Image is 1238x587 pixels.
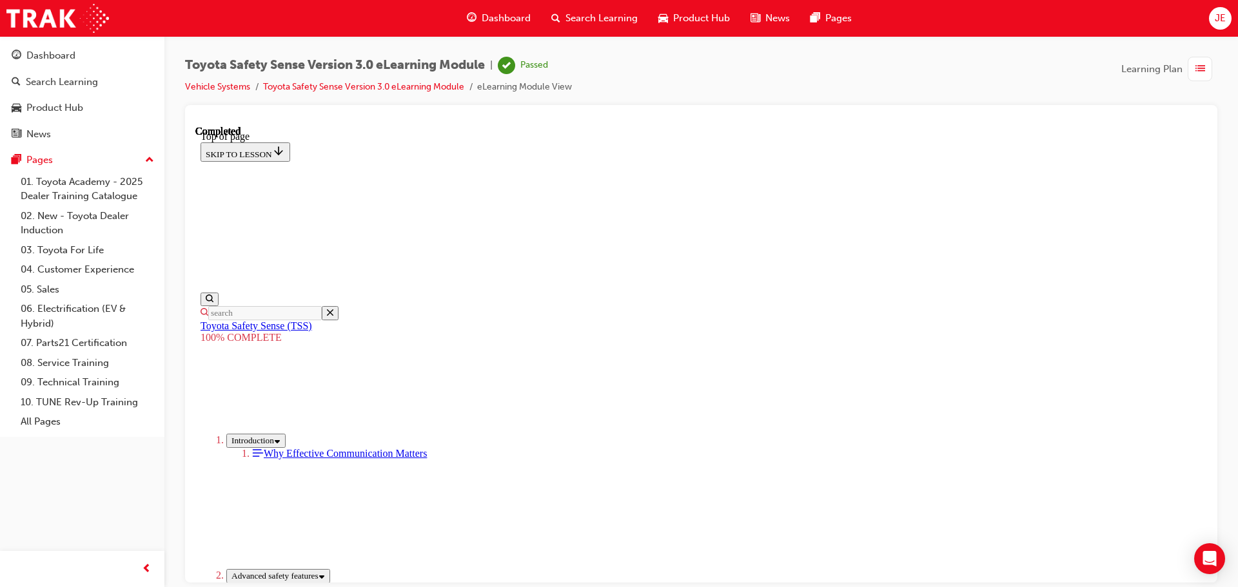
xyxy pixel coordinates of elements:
div: 100% COMPLETE [5,206,1007,218]
button: JE [1209,7,1232,30]
span: up-icon [145,152,154,169]
a: news-iconNews [740,5,800,32]
div: Dashboard [26,48,75,63]
div: Search Learning [26,75,98,90]
a: 03. Toyota For Life [15,240,159,260]
button: Pages [5,148,159,172]
button: Show search bar [5,167,23,180]
div: Passed [520,59,548,72]
span: Toyota Safety Sense Version 3.0 eLearning Module [185,58,485,73]
a: 09. Technical Training [15,372,159,392]
a: 01. Toyota Academy - 2025 Dealer Training Catalogue [15,172,159,206]
a: 08. Service Training [15,353,159,373]
span: Introduction [36,310,79,320]
span: Advanced safety features [36,445,123,455]
div: News [26,127,51,142]
span: Learning Plan [1121,62,1183,77]
a: 10. TUNE Rev-Up Training [15,392,159,412]
span: pages-icon [12,155,21,166]
span: search-icon [551,10,560,26]
span: SKIP TO LESSON [10,24,90,34]
a: pages-iconPages [800,5,862,32]
span: Product Hub [673,11,730,26]
a: Search Learning [5,70,159,94]
button: SKIP TO LESSON [5,17,95,36]
input: Search [13,180,126,195]
a: Vehicle Systems [185,81,250,92]
a: 05. Sales [15,280,159,300]
span: learningRecordVerb_PASS-icon [498,57,515,74]
li: eLearning Module View [477,80,572,95]
span: prev-icon [142,561,152,577]
button: Toggle section: Introduction [31,308,90,322]
span: JE [1215,11,1226,26]
span: guage-icon [12,50,21,62]
span: news-icon [12,129,21,140]
span: Pages [825,11,852,26]
span: Search Learning [565,11,638,26]
span: news-icon [751,10,760,26]
div: Open Intercom Messenger [1194,543,1225,574]
span: search-icon [12,77,21,88]
span: car-icon [12,102,21,114]
span: News [765,11,790,26]
div: Product Hub [26,101,83,115]
div: Top of page [5,5,1007,17]
a: Dashboard [5,44,159,68]
a: 06. Electrification (EV & Hybrid) [15,299,159,333]
span: Dashboard [482,11,531,26]
a: 04. Customer Experience [15,260,159,280]
button: Close the search form [126,180,143,195]
a: Toyota Safety Sense Version 3.0 eLearning Module [263,81,464,92]
div: Pages [26,153,53,168]
img: Trak [6,4,109,33]
a: 02. New - Toyota Dealer Induction [15,206,159,240]
span: guage-icon [467,10,477,26]
a: All Pages [15,412,159,432]
a: Product Hub [5,96,159,120]
button: Learning Plan [1121,57,1217,81]
button: Toggle section: Advanced safety features [31,443,135,457]
a: News [5,122,159,146]
a: 07. Parts21 Certification [15,333,159,353]
a: car-iconProduct Hub [648,5,740,32]
a: Toyota Safety Sense (TSS) [5,195,117,206]
a: guage-iconDashboard [457,5,541,32]
a: search-iconSearch Learning [541,5,648,32]
span: | [490,58,493,73]
span: pages-icon [811,10,820,26]
span: list-icon [1195,61,1205,77]
span: car-icon [658,10,668,26]
button: DashboardSearch LearningProduct HubNews [5,41,159,148]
